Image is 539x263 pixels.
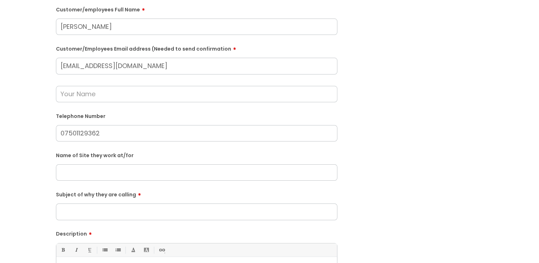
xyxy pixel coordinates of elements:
a: Back Color [142,246,151,254]
label: Customer/employees Full Name [56,4,337,13]
label: Description [56,228,337,237]
a: 1. Ordered List (Ctrl-Shift-8) [113,246,122,254]
label: Customer/Employees Email address (Needed to send confirmation [56,43,337,52]
label: Name of Site they work at/for [56,151,337,159]
a: Italic (Ctrl-I) [72,246,81,254]
a: Underline(Ctrl-U) [85,246,94,254]
a: Link [157,246,166,254]
input: Email [56,58,337,74]
label: Subject of why they are calling [56,189,337,198]
label: Telephone Number [56,112,337,119]
a: • Unordered List (Ctrl-Shift-7) [100,246,109,254]
a: Bold (Ctrl-B) [58,246,67,254]
input: Your Name [56,86,337,102]
a: Font Color [129,246,138,254]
